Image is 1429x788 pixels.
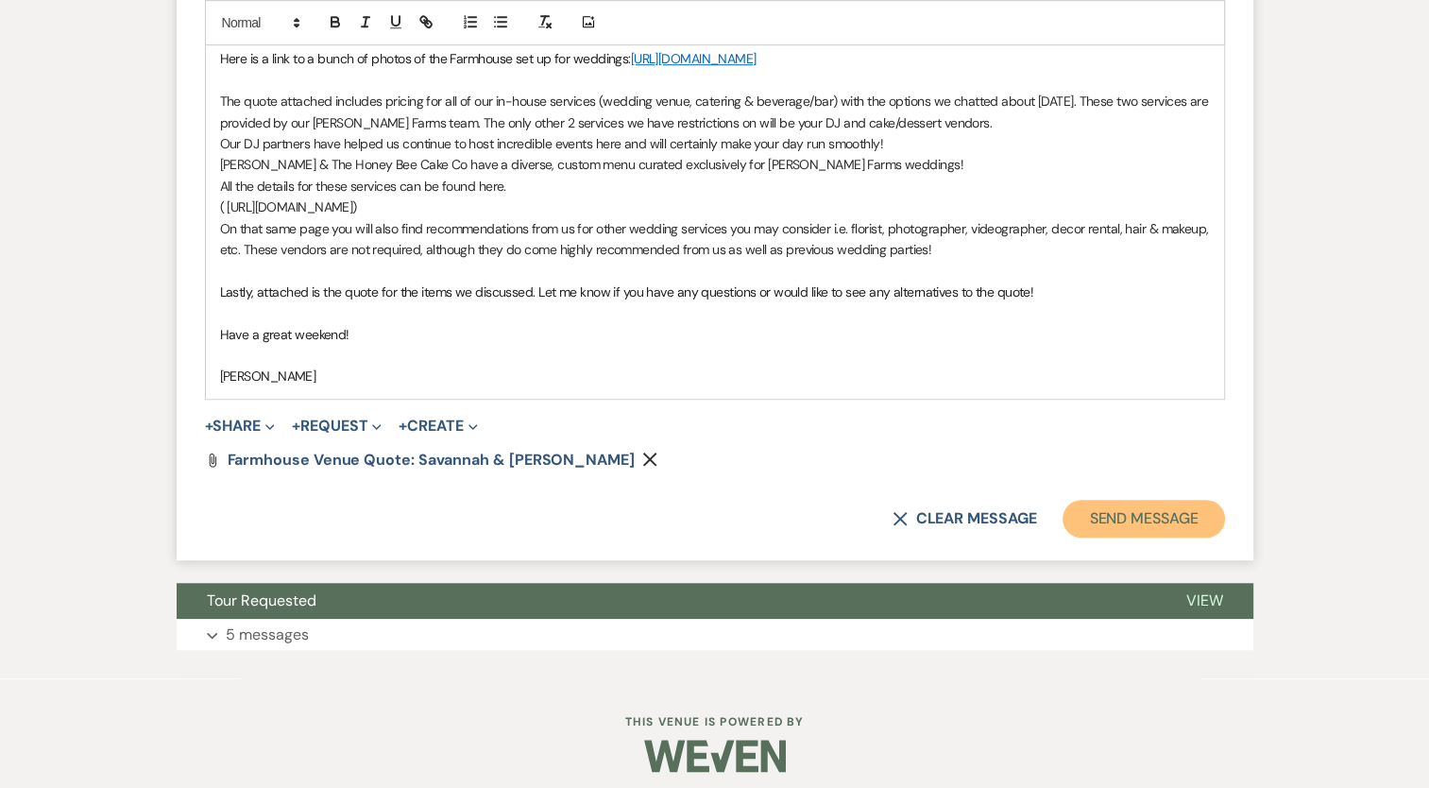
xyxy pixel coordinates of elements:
[220,218,1210,261] p: On that same page you will also find recommendations from us for other wedding services you may c...
[205,419,213,434] span: +
[292,419,382,434] button: Request
[205,419,276,434] button: Share
[631,50,757,67] a: [URL][DOMAIN_NAME]
[1156,583,1253,619] button: View
[177,619,1253,651] button: 5 messages
[1063,500,1224,538] button: Send Message
[399,419,477,434] button: Create
[220,368,316,385] span: [PERSON_NAME]
[177,583,1156,619] button: Tour Requested
[893,511,1036,526] button: Clear message
[220,283,1034,300] span: Lastly, attached is the quote for the items we discussed. Let me know if you have any questions o...
[220,91,1210,133] p: The quote attached includes pricing for all of our in-house services (wedding venue, catering & b...
[228,453,635,468] a: Farmhouse Venue Quote: Savannah & [PERSON_NAME]
[399,419,407,434] span: +
[292,419,300,434] span: +
[220,326,349,343] span: Have a great weekend!
[220,176,1210,197] p: All the details for these services can be found here.
[207,591,316,610] span: Tour Requested
[220,197,1210,217] p: ( [URL][DOMAIN_NAME])
[220,154,1210,175] p: [PERSON_NAME] & The Honey Bee Cake Co have a diverse, custom menu curated exclusively for [PERSON...
[220,50,631,67] span: Here is a link to a bunch of photos of the Farmhouse set up for weddings:
[1186,591,1223,610] span: View
[220,133,1210,154] p: Our DJ partners have helped us continue to host incredible events here and will certainly make yo...
[226,623,309,647] p: 5 messages
[228,450,635,470] span: Farmhouse Venue Quote: Savannah & [PERSON_NAME]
